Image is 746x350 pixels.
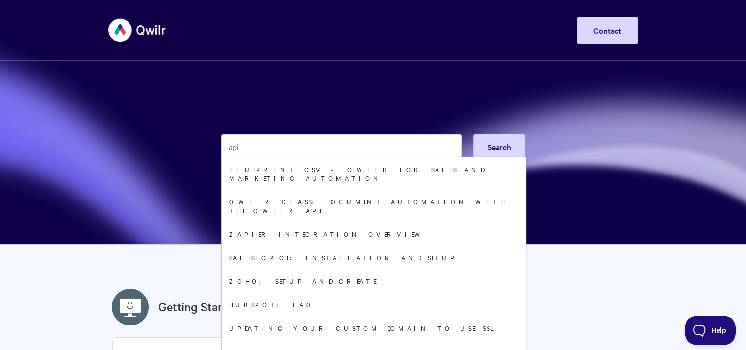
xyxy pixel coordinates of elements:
a: Zoho: Setup and Create [222,269,526,293]
a: Qwilr Class: Document Automation with the Qwilr API [222,190,526,222]
a: Getting Started [158,298,239,316]
a: HubSpot: FAQ [222,293,526,316]
a: Salesforce: Installation and Setup [222,246,526,269]
a: Blueprint CSV - Qwilr for sales and marketing automation [222,157,526,190]
a: Contact [577,17,638,44]
img: Qwilr Help Center [108,12,167,49]
a: Zapier integration overview [222,222,526,246]
iframe: Toggle Customer Support [685,316,736,345]
input: Search the knowledge base [221,134,462,159]
span: Search [488,141,511,152]
button: Search [473,134,525,159]
a: Updating your Custom Domain to use SSL [222,316,526,340]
